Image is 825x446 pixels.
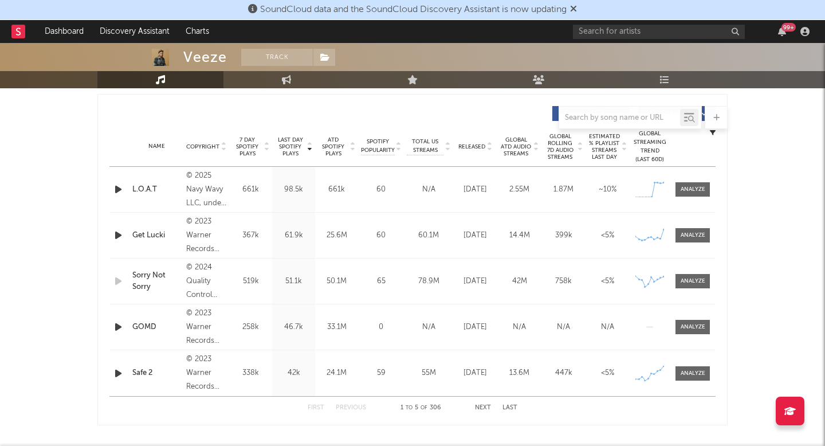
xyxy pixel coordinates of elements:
a: Charts [178,20,217,43]
a: Discovery Assistant [92,20,178,43]
span: Estimated % Playlist Streams Last Day [588,133,620,161]
div: 59 [361,367,401,379]
a: Safe 2 [132,367,180,379]
div: N/A [500,322,539,333]
div: 60 [361,184,401,195]
span: SoundCloud data and the SoundCloud Discovery Assistant is now updating [260,5,567,14]
input: Search for artists [573,25,745,39]
div: 50.1M [318,276,355,287]
div: 25.6M [318,230,355,241]
button: First [308,405,324,411]
div: 51.1k [275,276,312,287]
div: 519k [232,276,269,287]
div: 61.9k [275,230,312,241]
a: GOMD [132,322,180,333]
span: ATD Spotify Plays [318,136,348,157]
a: Get Lucki [132,230,180,241]
div: © 2024 Quality Control Music, LLC, under exclusive license to UMG Recordings, Inc. [186,261,226,302]
button: Last [502,405,517,411]
div: N/A [588,322,627,333]
div: 0 [361,322,401,333]
div: <5% [588,367,627,379]
div: 60.1M [407,230,450,241]
div: 338k [232,367,269,379]
div: N/A [544,322,583,333]
div: Name [132,142,180,151]
div: © 2025 Navy Wavy LLC, under exclusive license to Warner Records Inc. [186,169,226,210]
div: © 2023 Warner Records Inc. [186,307,226,348]
button: Next [475,405,491,411]
div: 42M [500,276,539,287]
div: 14.4M [500,230,539,241]
div: ~ 10 % [588,184,627,195]
input: Search by song name or URL [559,114,680,123]
div: 13.6M [500,367,539,379]
span: Copyright [186,143,219,150]
div: 447k [544,367,583,379]
div: 661k [318,184,355,195]
div: [DATE] [456,230,494,241]
div: 78.9M [407,276,450,287]
div: [DATE] [456,184,494,195]
span: 7 Day Spotify Plays [232,136,262,157]
span: of [421,405,427,410]
span: Global ATD Audio Streams [500,136,532,157]
div: 98.5k [275,184,312,195]
button: 99+ [778,27,786,36]
div: 60 [361,230,401,241]
div: Veeze [183,49,227,66]
div: 367k [232,230,269,241]
div: 399k [544,230,583,241]
div: 1 5 306 [389,401,452,415]
span: Global Rolling 7D Audio Streams [544,133,576,161]
div: <5% [588,276,627,287]
div: [DATE] [456,276,494,287]
div: N/A [407,184,450,195]
div: 258k [232,322,269,333]
div: © 2023 Warner Records Inc. [186,353,226,394]
div: 65 [361,276,401,287]
div: Global Streaming Trend (Last 60D) [632,130,667,164]
div: 42k [275,367,312,379]
div: © 2023 Warner Records Inc. [186,215,226,256]
div: 758k [544,276,583,287]
span: Total US Streams [407,138,443,155]
div: [DATE] [456,367,494,379]
a: L.O.A.T [132,184,180,195]
button: Track [241,49,313,66]
div: N/A [407,322,450,333]
button: Previous [336,405,366,411]
div: 46.7k [275,322,312,333]
div: 33.1M [318,322,355,333]
span: Dismiss [570,5,577,14]
div: 99 + [781,23,796,32]
div: <5% [588,230,627,241]
a: Sorry Not Sorry [132,270,180,292]
div: 24.1M [318,367,355,379]
span: Last Day Spotify Plays [275,136,305,157]
a: Dashboard [37,20,92,43]
div: 2.55M [500,184,539,195]
span: Released [458,143,485,150]
div: 1.87M [544,184,583,195]
div: [DATE] [456,322,494,333]
div: 55M [407,367,450,379]
span: Spotify Popularity [361,138,395,155]
span: to [406,405,412,410]
div: 661k [232,184,269,195]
